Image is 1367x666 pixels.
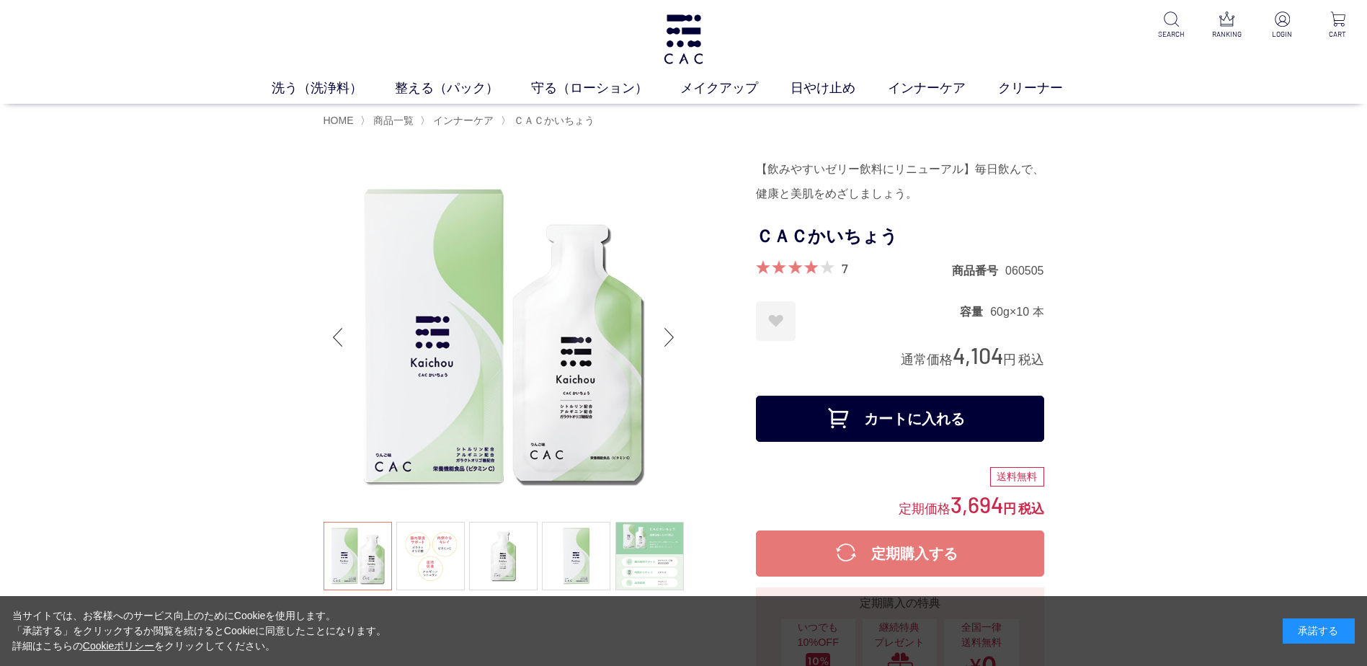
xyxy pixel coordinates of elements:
[370,115,414,126] a: 商品一覧
[1320,12,1355,40] a: CART
[842,260,848,276] a: 7
[950,491,1003,518] span: 3,694
[1209,29,1244,40] p: RANKING
[1265,12,1300,40] a: LOGIN
[373,115,414,126] span: 商品一覧
[395,79,531,98] a: 整える（パック）
[756,530,1044,577] button: 定期購入する
[501,114,598,128] li: 〉
[888,79,998,98] a: インナーケア
[430,115,494,126] a: インナーケア
[990,467,1044,487] div: 送料無料
[1154,12,1189,40] a: SEARCH
[762,595,1038,612] div: 定期購入の特典
[1154,29,1189,40] p: SEARCH
[12,608,387,654] div: 当サイトでは、お客様へのサービス向上のためにCookieを使用します。 「承諾する」をクリックするか閲覧を続けるとCookieに同意したことになります。 詳細はこちらの をクリックしてください。
[960,304,990,319] dt: 容量
[272,79,395,98] a: 洗う（洗浄料）
[360,114,417,128] li: 〉
[324,157,684,518] img: ＣＡＣかいちょう
[433,115,494,126] span: インナーケア
[756,157,1044,206] div: 【飲みやすいゼリー飲料にリニューアル】毎日飲んで、健康と美肌をめざしましょう。
[662,14,705,64] img: logo
[756,301,796,341] a: お気に入りに登録する
[1003,502,1016,516] span: 円
[83,640,155,652] a: Cookieポリシー
[1209,12,1244,40] a: RANKING
[514,115,595,126] span: ＣＡＣかいちょう
[756,396,1044,442] button: カートに入れる
[324,308,352,366] div: Previous slide
[953,342,1003,368] span: 4,104
[990,304,1043,319] dd: 60g×10 本
[1018,352,1044,367] span: 税込
[511,115,595,126] a: ＣＡＣかいちょう
[901,352,953,367] span: 通常価格
[1018,502,1044,516] span: 税込
[1265,29,1300,40] p: LOGIN
[791,79,888,98] a: 日やけ止め
[531,79,680,98] a: 守る（ローション）
[952,263,1005,278] dt: 商品番号
[680,79,791,98] a: メイクアップ
[655,308,684,366] div: Next slide
[1283,618,1355,644] div: 承諾する
[324,115,354,126] a: HOME
[1005,263,1043,278] dd: 060505
[756,221,1044,253] h1: ＣＡＣかいちょう
[899,500,950,516] span: 定期価格
[1003,352,1016,367] span: 円
[998,79,1095,98] a: クリーナー
[1320,29,1355,40] p: CART
[420,114,497,128] li: 〉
